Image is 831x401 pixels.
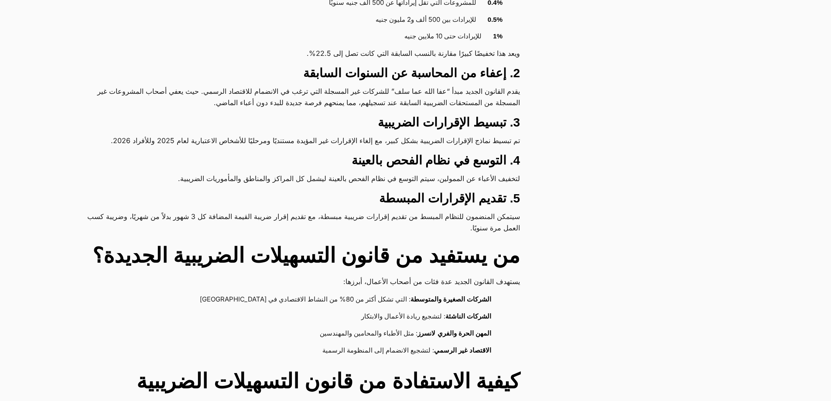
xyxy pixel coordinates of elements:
[85,135,520,146] p: تم تبسيط نماذج الإقرارات الضريبية بشكل كبير، مع إلغاء الإقرارات غير المؤيدة مستنديًا ومرحليًا للأ...
[94,291,503,308] li: : التي تشكل أكثر من 80% من النشاط الاقتصادي في [GEOGRAPHIC_DATA]
[85,115,520,130] h3: 3. تبسيط الإقرارات الضريبية
[434,346,491,354] strong: الاقتصاد غير الرسمي
[410,295,491,303] strong: الشركات الصغيرة والمتوسطة
[85,240,520,271] h2: من يستفيد من قانون التسهيلات الضريبية الجديدة؟
[94,12,503,29] li: للإيرادات بين 500 ألف و2 مليون جنيه
[488,16,503,23] strong: 0.5%
[85,65,520,81] h3: 2. إعفاء من المحاسبة عن السنوات السابقة
[94,308,503,326] li: : لتشجيع ريادة الأعمال والابتكار
[85,86,520,108] p: يقدم القانون الجديد مبدأ “عفا الله عما سلف” للشركات غير المسجلة التي ترغب في الانضمام للاقتصاد ال...
[85,173,520,184] p: لتخفيف الأعباء عن الممولين، سيتم التوسع في نظام الفحص بالعينة ليشمل كل المراكز والمناطق والمأموري...
[493,32,503,40] strong: 1%
[94,326,503,343] li: : مثل الأطباء والمحامين والمهندسين
[85,211,520,233] p: سيتمكن المنضمون للنظام المبسط من تقديم إقرارات ضريبية مبسطة، مع تقديم إقرار ضريبة القيمة المضافة ...
[94,343,503,360] li: : لتشجيع الانضمام إلى المنظومة الرسمية
[85,153,520,168] h3: 4. التوسع في نظام الفحص بالعينة
[85,191,520,206] h3: 5. تقديم الإقرارات المبسطة
[94,28,503,45] li: للإيرادات حتى 10 ملايين جنيه
[85,276,520,287] p: يستهدف القانون الجديد عدة فئات من أصحاب الأعمال، أبرزها:
[417,329,491,337] strong: المهن الحرة والفري لانسرز
[85,48,520,59] p: ويعد هذا تخفيضًا كبيرًا مقارنة بالنسب السابقة التي كانت تصل إلى 22.5%.
[445,312,491,320] strong: الشركات الناشئة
